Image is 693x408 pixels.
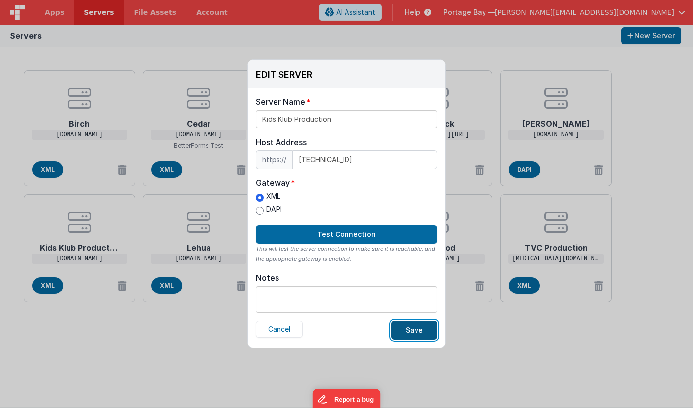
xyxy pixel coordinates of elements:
[256,150,292,169] span: https://
[256,273,279,283] div: Notes
[256,110,437,128] input: My Server
[256,136,437,148] div: Host Address
[256,96,305,108] div: Server Name
[292,150,437,169] input: IP or domain name
[256,225,437,244] button: Test Connection
[256,194,264,202] input: XML
[256,70,312,80] h3: EDIT SERVER
[256,177,290,189] div: Gateway
[256,191,282,202] label: XML
[256,204,282,215] label: DAPI
[391,321,437,340] button: Save
[256,321,303,338] button: Cancel
[256,244,437,264] div: This will test the server connection to make sure it is reachable, and the appropriate gateway is...
[256,207,264,215] input: DAPI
